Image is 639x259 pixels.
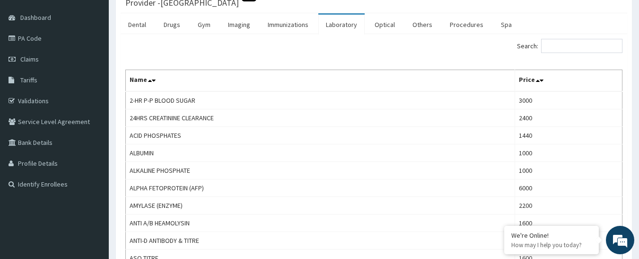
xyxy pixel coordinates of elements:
[20,55,39,63] span: Claims
[126,109,515,127] td: 24HRS CREATININE CLEARANCE
[515,179,622,197] td: 6000
[515,127,622,144] td: 1440
[541,39,622,53] input: Search:
[515,162,622,179] td: 1000
[515,144,622,162] td: 1000
[515,91,622,109] td: 3000
[405,15,440,35] a: Others
[20,76,37,84] span: Tariffs
[126,232,515,250] td: ANTI-D ANTIBODY & TITRE
[155,5,178,27] div: Minimize live chat window
[49,53,159,65] div: Chat with us now
[121,15,154,35] a: Dental
[126,70,515,92] th: Name
[190,15,218,35] a: Gym
[126,162,515,179] td: ALKALINE PHOSPHATE
[18,47,38,71] img: d_794563401_company_1708531726252_794563401
[5,165,180,198] textarea: Type your message and hit 'Enter'
[220,15,258,35] a: Imaging
[126,144,515,162] td: ALBUMIN
[515,70,622,92] th: Price
[367,15,403,35] a: Optical
[515,197,622,214] td: 2200
[126,91,515,109] td: 2-HR P-P BLOOD SUGAR
[515,214,622,232] td: 1600
[511,231,592,240] div: We're Online!
[126,179,515,197] td: ALPHA FETOPROTEIN (AFP)
[126,197,515,214] td: AMYLASE (ENZYME)
[517,39,622,53] label: Search:
[260,15,316,35] a: Immunizations
[126,127,515,144] td: ACID PHOSPHATES
[126,214,515,232] td: ANTI A/B HEAMOLYSIN
[442,15,491,35] a: Procedures
[20,13,51,22] span: Dashboard
[55,72,131,168] span: We're online!
[318,15,365,35] a: Laboratory
[156,15,188,35] a: Drugs
[515,109,622,127] td: 2400
[493,15,519,35] a: Spa
[511,241,592,249] p: How may I help you today?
